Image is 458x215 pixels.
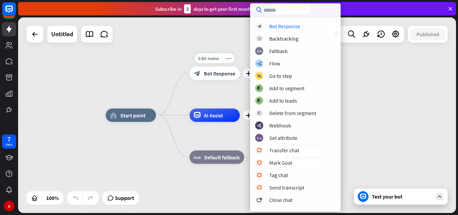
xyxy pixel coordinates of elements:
[246,113,251,118] i: plus
[269,48,288,54] div: Fallback
[269,23,300,30] div: Bot Response
[4,201,14,211] div: A
[198,55,219,61] span: Edit name
[257,99,262,103] i: block_add_to_segment
[115,193,134,203] span: Support
[194,154,201,161] i: block_fallback
[257,173,262,177] i: block_livechat
[6,142,12,147] div: days
[257,148,262,153] i: block_livechat
[269,35,298,42] div: Backtracking
[257,136,262,140] i: block_set_attribute
[269,110,316,116] div: Delete from segment
[269,72,292,79] div: Go to step
[257,111,262,115] i: block_delete_from_segment
[257,74,262,78] i: block_goto
[257,49,262,53] i: block_fallback
[257,24,262,29] i: block_bot_response
[257,86,262,91] i: block_add_to_segment
[269,135,297,141] div: Set attribute
[120,112,146,119] span: Start point
[257,161,262,165] i: block_livechat
[204,154,240,161] span: Default fallback
[269,172,288,178] div: Tag chat
[269,60,280,67] div: Flow
[372,193,432,200] div: Test your bot
[155,4,266,13] div: Subscribe in days to get your first month for $1
[257,123,262,128] i: webhooks
[257,185,262,190] i: block_livechat
[257,37,262,41] i: block_backtracking
[246,71,251,76] i: plus
[44,193,61,203] div: 100%
[204,112,223,119] span: AI Assist
[2,135,16,149] a: 7 days
[204,70,235,77] span: Bot Response
[269,159,292,166] div: Mark Goal
[110,112,117,119] i: home_2
[226,56,231,61] i: more_horiz
[269,97,297,104] div: Add to leads
[269,122,291,129] div: Webhook
[257,61,262,66] i: builder_tree
[256,198,262,202] i: block_close_chat
[269,197,292,203] div: Close chat
[51,26,73,43] div: Untitled
[184,4,191,13] div: 3
[269,147,299,154] div: Transfer chat
[269,85,304,92] div: Add to segment
[5,3,25,23] button: Open LiveChat chat widget
[269,184,304,191] div: Send transcript
[410,28,445,40] button: Published
[194,70,201,77] i: block_bot_response
[7,136,11,142] div: 7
